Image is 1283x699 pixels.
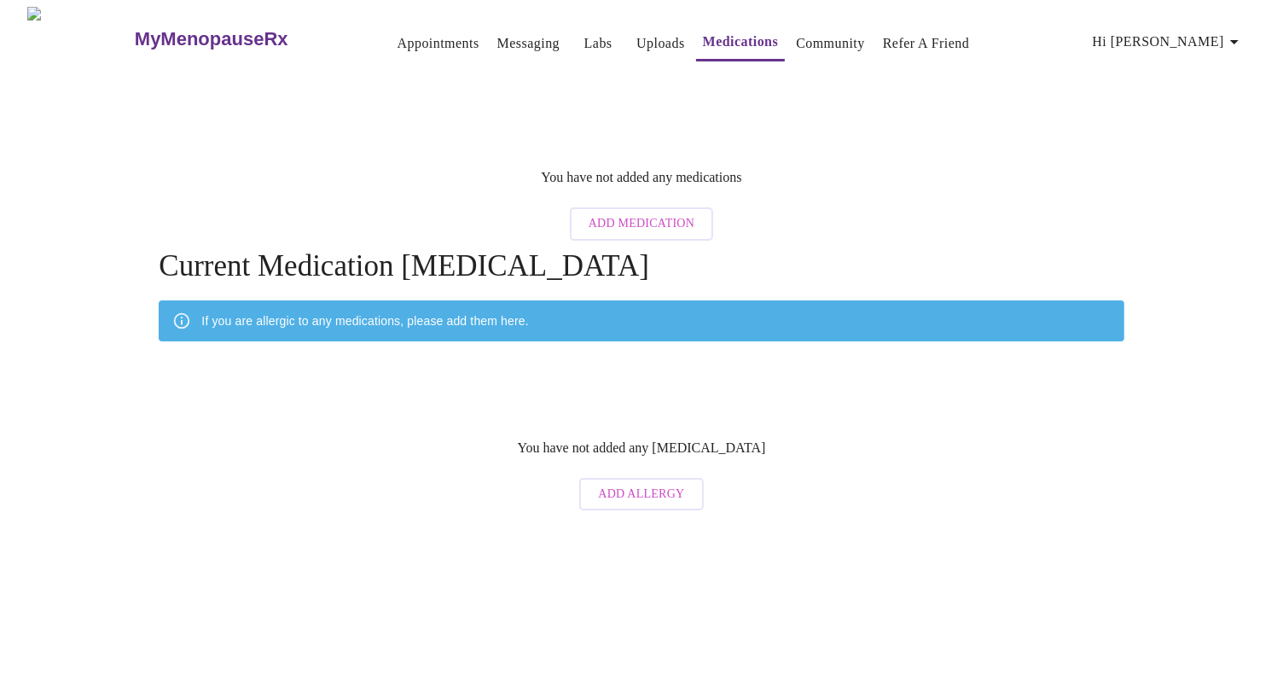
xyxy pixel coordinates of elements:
[696,25,786,61] button: Medications
[398,32,479,55] a: Appointments
[541,170,741,185] p: You have not added any medications
[598,484,684,505] span: Add Allergy
[789,26,872,61] button: Community
[135,28,288,50] h3: MyMenopauseRx
[497,32,560,55] a: Messaging
[201,306,528,336] div: If you are allergic to any medications, please add them here.
[159,249,1123,283] h4: Current Medication [MEDICAL_DATA]
[636,32,685,55] a: Uploads
[570,207,713,241] button: Add Medication
[1093,30,1245,54] span: Hi [PERSON_NAME]
[796,32,865,55] a: Community
[589,213,694,235] span: Add Medication
[630,26,692,61] button: Uploads
[518,440,766,456] p: You have not added any [MEDICAL_DATA]
[132,9,356,69] a: MyMenopauseRx
[491,26,566,61] button: Messaging
[703,30,779,54] a: Medications
[571,26,625,61] button: Labs
[579,478,703,511] button: Add Allergy
[883,32,970,55] a: Refer a Friend
[584,32,612,55] a: Labs
[391,26,486,61] button: Appointments
[1086,25,1251,59] button: Hi [PERSON_NAME]
[876,26,977,61] button: Refer a Friend
[27,7,132,71] img: MyMenopauseRx Logo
